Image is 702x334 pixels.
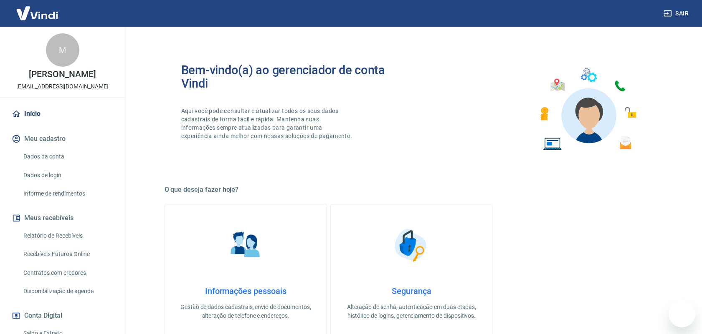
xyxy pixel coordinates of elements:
[29,70,96,79] p: [PERSON_NAME]
[181,63,412,90] h2: Bem-vindo(a) ao gerenciador de conta Vindi
[669,301,695,327] iframe: Botão para abrir a janela de mensagens, conversa em andamento
[20,167,115,184] a: Dados de login
[20,283,115,300] a: Disponibilização de agenda
[165,186,659,194] h5: O que deseja fazer hoje?
[20,246,115,263] a: Recebíveis Futuros Online
[181,107,354,140] p: Aqui você pode consultar e atualizar todos os seus dados cadastrais de forma fácil e rápida. Mant...
[225,224,266,266] img: Informações pessoais
[10,209,115,227] button: Meus recebíveis
[344,286,479,296] h4: Segurança
[178,286,313,296] h4: Informações pessoais
[20,148,115,165] a: Dados da conta
[178,303,313,320] p: Gestão de dados cadastrais, envio de documentos, alteração de telefone e endereços.
[344,303,479,320] p: Alteração de senha, autenticação em duas etapas, histórico de logins, gerenciamento de dispositivos.
[46,33,79,67] div: M
[20,227,115,244] a: Relatório de Recebíveis
[10,0,64,26] img: Vindi
[390,224,432,266] img: Segurança
[20,185,115,202] a: Informe de rendimentos
[533,63,642,156] img: Imagem de um avatar masculino com diversos icones exemplificando as funcionalidades do gerenciado...
[10,130,115,148] button: Meu cadastro
[16,82,109,91] p: [EMAIL_ADDRESS][DOMAIN_NAME]
[662,6,692,21] button: Sair
[20,264,115,281] a: Contratos com credores
[10,105,115,123] a: Início
[10,306,115,325] button: Conta Digital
